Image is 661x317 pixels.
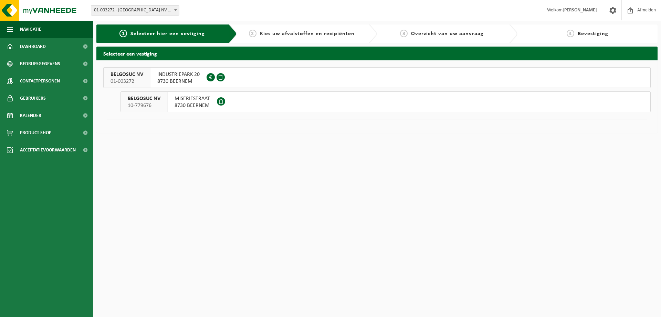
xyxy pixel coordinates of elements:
span: 4 [567,30,574,37]
span: Acceptatievoorwaarden [20,141,76,159]
span: INDUSTRIEPARK 20 [157,71,200,78]
span: BELGOSUC NV [111,71,143,78]
span: MISERIESTRAAT [175,95,210,102]
strong: [PERSON_NAME] [563,8,597,13]
span: Kalender [20,107,41,124]
span: 10-779676 [128,102,160,109]
span: 1 [119,30,127,37]
span: 8730 BEERNEM [157,78,200,85]
h2: Selecteer een vestiging [96,47,658,60]
span: Contactpersonen [20,72,60,90]
span: Selecteer hier een vestiging [130,31,205,37]
span: Gebruikers [20,90,46,107]
span: Navigatie [20,21,41,38]
span: Bevestiging [578,31,608,37]
span: 2 [249,30,256,37]
span: 01-003272 - BELGOSUC NV - BEERNEM [91,6,179,15]
span: Bedrijfsgegevens [20,55,60,72]
button: BELGOSUC NV 01-003272 INDUSTRIEPARK 208730 BEERNEM [103,67,651,88]
span: 3 [400,30,408,37]
span: Dashboard [20,38,46,55]
span: BELGOSUC NV [128,95,160,102]
span: Product Shop [20,124,51,141]
button: BELGOSUC NV 10-779676 MISERIESTRAAT8730 BEERNEM [120,91,651,112]
span: 8730 BEERNEM [175,102,210,109]
span: Overzicht van uw aanvraag [411,31,484,37]
span: 01-003272 - BELGOSUC NV - BEERNEM [91,5,179,16]
span: Kies uw afvalstoffen en recipiënten [260,31,355,37]
span: 01-003272 [111,78,143,85]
